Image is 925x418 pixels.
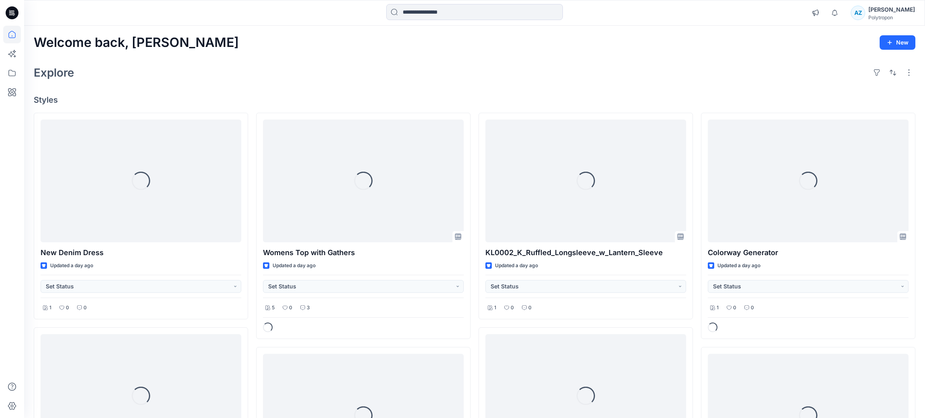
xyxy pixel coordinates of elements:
[272,304,275,312] p: 5
[485,247,686,258] p: KL0002_K_Ruffled_Longsleeve_w_Lantern_Sleeve
[511,304,514,312] p: 0
[50,262,93,270] p: Updated a day ago
[868,14,915,20] div: Polytropon
[528,304,532,312] p: 0
[751,304,754,312] p: 0
[34,95,915,105] h4: Styles
[717,304,719,312] p: 1
[307,304,310,312] p: 3
[868,5,915,14] div: [PERSON_NAME]
[717,262,760,270] p: Updated a day ago
[84,304,87,312] p: 0
[34,35,239,50] h2: Welcome back, [PERSON_NAME]
[273,262,316,270] p: Updated a day ago
[495,262,538,270] p: Updated a day ago
[708,247,909,258] p: Colorway Generator
[494,304,496,312] p: 1
[851,6,865,20] div: AZ
[289,304,292,312] p: 0
[49,304,51,312] p: 1
[880,35,915,50] button: New
[263,247,464,258] p: Womens Top with Gathers
[41,247,241,258] p: New Denim Dress
[66,304,69,312] p: 0
[34,66,74,79] h2: Explore
[733,304,736,312] p: 0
